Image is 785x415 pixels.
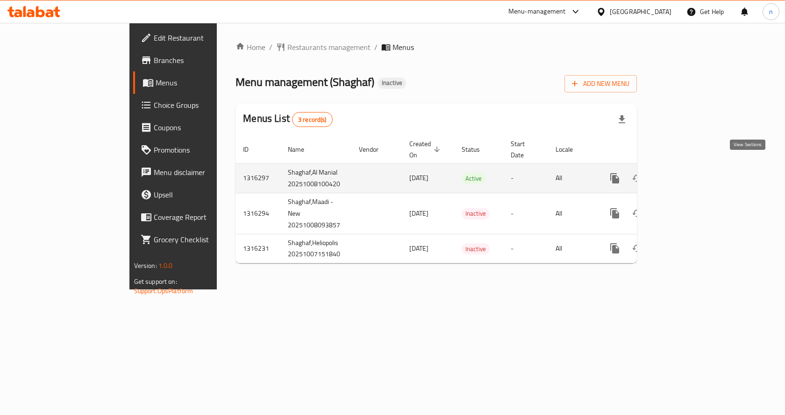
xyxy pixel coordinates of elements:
[154,167,253,178] span: Menu disclaimer
[409,207,428,219] span: [DATE]
[154,55,253,66] span: Branches
[503,163,548,193] td: -
[280,234,351,263] td: Shaghaf,Heliopolis 20251007151840
[133,139,261,161] a: Promotions
[604,237,626,260] button: more
[611,108,633,131] div: Export file
[156,77,253,88] span: Menus
[626,167,649,190] button: Change Status
[548,234,596,263] td: All
[243,112,332,127] h2: Menus List
[409,172,428,184] span: [DATE]
[280,193,351,234] td: Shaghaf,Maadi - New 20251008093857
[374,42,378,53] li: /
[596,135,701,164] th: Actions
[604,167,626,190] button: more
[133,183,261,206] a: Upsell
[292,112,333,127] div: Total records count
[235,71,374,92] span: Menu management ( Shaghaf )
[154,211,253,223] span: Coverage Report
[154,122,253,133] span: Coupons
[392,42,414,53] span: Menus
[288,144,316,155] span: Name
[462,208,490,219] span: Inactive
[548,163,596,193] td: All
[235,42,637,53] nav: breadcrumb
[133,206,261,228] a: Coverage Report
[133,71,261,94] a: Menus
[378,79,406,87] span: Inactive
[564,75,637,92] button: Add New Menu
[511,138,537,161] span: Start Date
[154,99,253,111] span: Choice Groups
[154,144,253,155] span: Promotions
[572,78,629,90] span: Add New Menu
[133,94,261,116] a: Choice Groups
[154,234,253,245] span: Grocery Checklist
[556,144,585,155] span: Locale
[133,161,261,183] a: Menu disclaimer
[134,275,177,288] span: Get support on:
[409,242,428,254] span: [DATE]
[548,193,596,234] td: All
[154,32,253,43] span: Edit Restaurant
[280,163,351,193] td: Shaghaf,Al Manial 20251008100420
[378,77,406,89] div: Inactive
[133,116,261,139] a: Coupons
[462,244,490,254] span: Inactive
[462,243,490,254] div: Inactive
[610,7,671,17] div: [GEOGRAPHIC_DATA]
[409,138,443,161] span: Created On
[503,193,548,234] td: -
[134,285,193,297] a: Support.OpsPlatform
[154,189,253,200] span: Upsell
[276,42,371,53] a: Restaurants management
[243,144,261,155] span: ID
[287,42,371,53] span: Restaurants management
[133,27,261,49] a: Edit Restaurant
[269,42,272,53] li: /
[158,260,173,272] span: 1.0.0
[769,7,773,17] span: n
[508,6,566,17] div: Menu-management
[626,202,649,225] button: Change Status
[133,49,261,71] a: Branches
[462,208,490,219] div: Inactive
[359,144,391,155] span: Vendor
[133,228,261,251] a: Grocery Checklist
[134,260,157,272] span: Version:
[462,173,485,184] span: Active
[626,237,649,260] button: Change Status
[293,115,332,124] span: 3 record(s)
[604,202,626,225] button: more
[503,234,548,263] td: -
[462,144,492,155] span: Status
[235,135,701,264] table: enhanced table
